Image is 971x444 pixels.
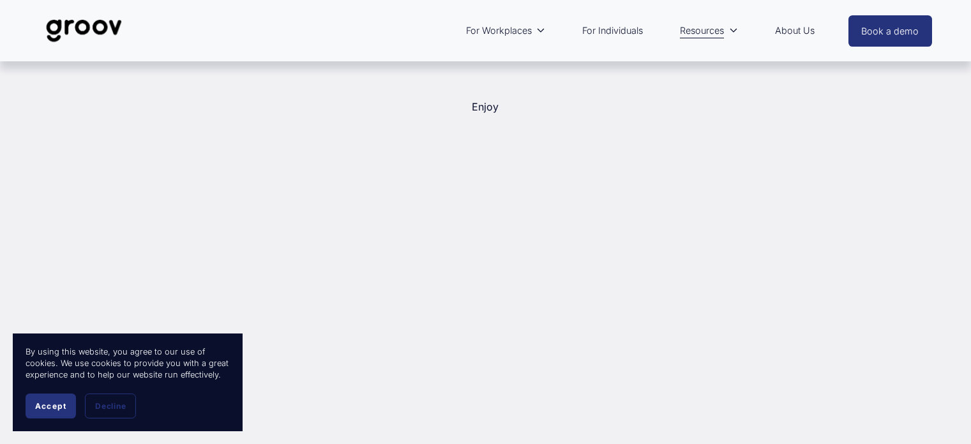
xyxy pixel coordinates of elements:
[769,16,821,45] a: About Us
[85,394,136,418] button: Decline
[39,10,129,52] img: Groov | Unlock Human Potential at Work and in Life
[26,346,230,381] p: By using this website, you agree to our use of cookies. We use cookies to provide you with a grea...
[35,401,66,411] span: Accept
[460,16,552,45] a: folder dropdown
[848,15,933,47] a: Book a demo
[472,100,499,113] a: Enjoy
[13,333,243,431] section: Cookie banner
[680,22,724,39] span: Resources
[576,16,649,45] a: For Individuals
[95,401,126,411] span: Decline
[674,16,744,45] a: folder dropdown
[466,22,532,39] span: For Workplaces
[26,394,76,418] button: Accept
